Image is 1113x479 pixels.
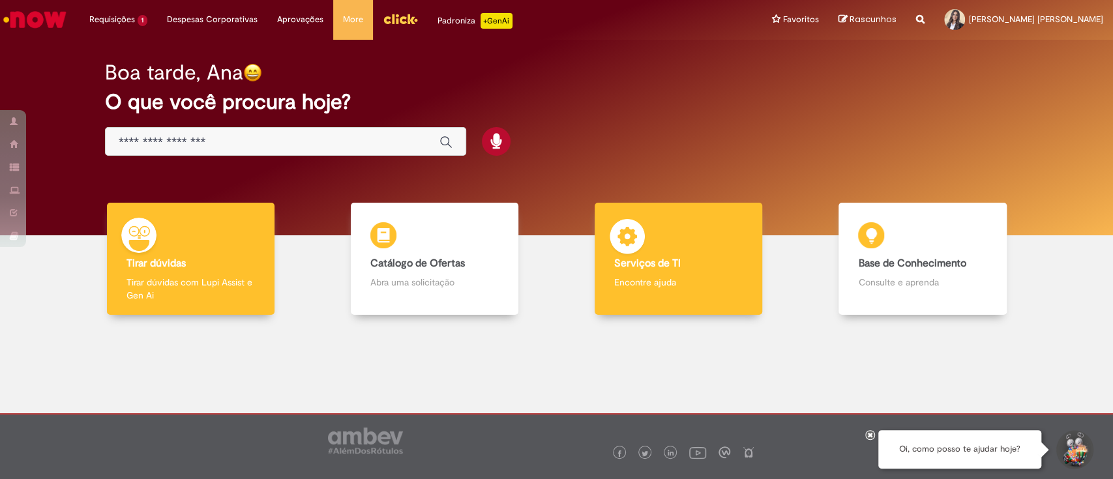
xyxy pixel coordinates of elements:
[850,13,897,25] span: Rascunhos
[1054,430,1093,469] button: Iniciar Conversa de Suporte
[838,14,897,26] a: Rascunhos
[370,257,465,270] b: Catálogo de Ofertas
[312,203,556,315] a: Catálogo de Ofertas Abra uma solicitação
[858,257,966,270] b: Base de Conhecimento
[878,430,1041,469] div: Oi, como posso te ajudar hoje?
[277,13,323,26] span: Aprovações
[689,444,706,461] img: logo_footer_youtube.png
[668,450,674,457] img: logo_footer_linkedin.png
[126,276,255,302] p: Tirar dúvidas com Lupi Assist e Gen Ai
[105,91,1008,113] h2: O que você procura hoje?
[328,428,403,454] img: logo_footer_ambev_rotulo_gray.png
[89,13,135,26] span: Requisições
[343,13,363,26] span: More
[138,15,147,26] span: 1
[557,203,801,315] a: Serviços de TI Encontre ajuda
[68,203,312,315] a: Tirar dúvidas Tirar dúvidas com Lupi Assist e Gen Ai
[370,276,499,289] p: Abra uma solicitação
[719,446,730,458] img: logo_footer_workplace.png
[642,450,648,457] img: logo_footer_twitter.png
[1,7,68,33] img: ServiceNow
[858,276,987,289] p: Consulte e aprenda
[383,9,418,29] img: click_logo_yellow_360x200.png
[801,203,1045,315] a: Base de Conhecimento Consulte e aprenda
[614,276,743,289] p: Encontre ajuda
[783,13,819,26] span: Favoritos
[616,450,623,457] img: logo_footer_facebook.png
[743,446,754,458] img: logo_footer_naosei.png
[438,13,512,29] div: Padroniza
[105,61,243,84] h2: Boa tarde, Ana
[481,13,512,29] p: +GenAi
[969,14,1103,25] span: [PERSON_NAME] [PERSON_NAME]
[167,13,258,26] span: Despesas Corporativas
[243,63,262,82] img: happy-face.png
[126,257,186,270] b: Tirar dúvidas
[614,257,681,270] b: Serviços de TI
